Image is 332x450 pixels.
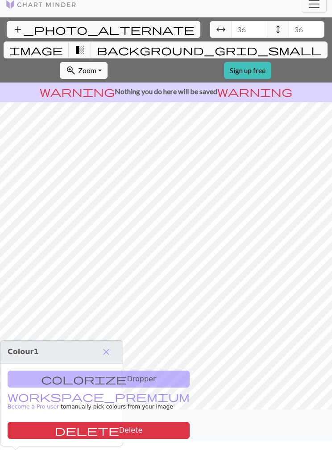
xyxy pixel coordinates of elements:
span: warning [40,85,115,98]
button: Zoom [60,62,108,79]
span: arrow_range [216,23,226,36]
button: Delete color [8,422,190,439]
span: transition_fade [75,44,85,56]
span: Colour 1 [8,347,39,356]
span: height [273,23,283,36]
span: image [9,44,63,56]
a: Become a Pro user [8,394,190,410]
p: Nothing you do here will be saved [4,86,328,97]
span: warning [217,85,292,98]
span: close [101,346,112,358]
button: Close [97,344,116,359]
span: background_grid_small [97,44,322,56]
span: Zoom [78,66,96,74]
span: workspace_premium [8,390,190,403]
a: Sign up free [224,62,271,79]
span: add_photo_alternate [12,23,195,36]
span: delete [55,424,119,437]
small: to manually pick colours from your image [8,394,190,410]
span: zoom_in [66,64,76,77]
